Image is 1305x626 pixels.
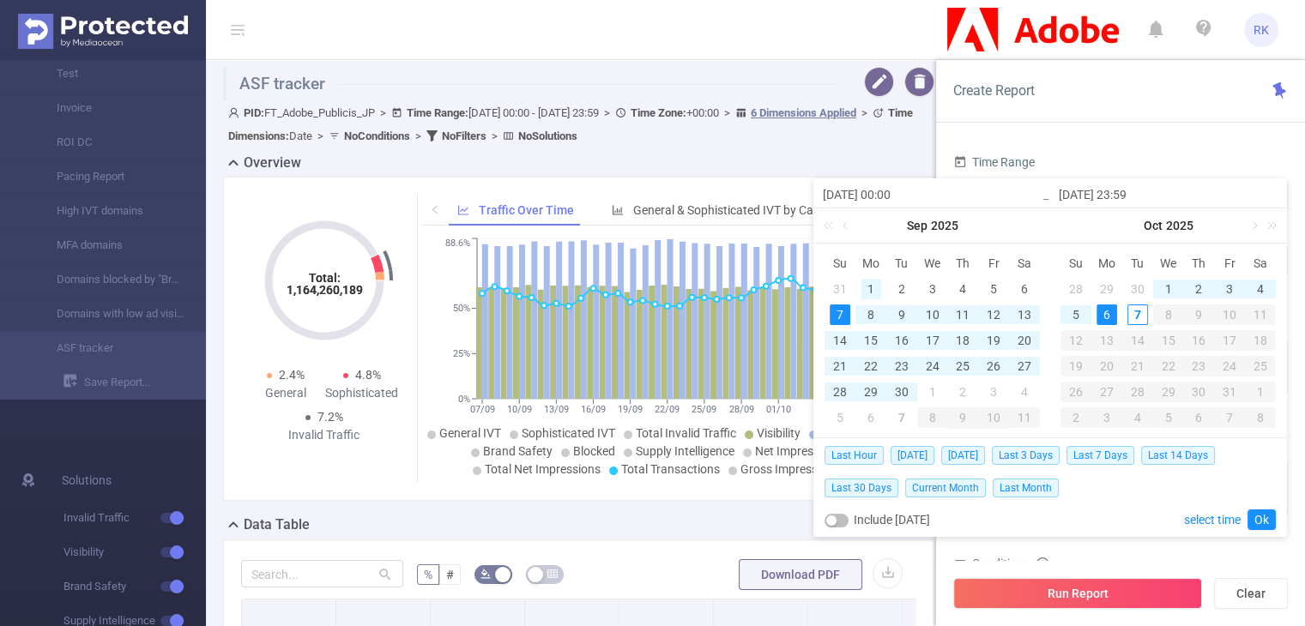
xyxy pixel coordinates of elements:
th: Wed [1153,250,1184,276]
tspan: 19/09 [618,404,643,415]
span: [DATE] [891,446,934,465]
a: Pacing Report [34,160,185,194]
td: September 6, 2025 [1009,276,1040,302]
td: September 22, 2025 [855,353,886,379]
td: September 2, 2025 [886,276,917,302]
td: November 3, 2025 [1091,405,1122,430]
td: October 2, 2025 [1183,276,1214,302]
div: 10 [978,407,1009,428]
td: October 28, 2025 [1122,379,1153,405]
td: September 23, 2025 [886,353,917,379]
span: Solutions [62,463,112,497]
a: Test [34,57,185,91]
td: October 3, 2025 [978,379,1009,405]
td: October 13, 2025 [1091,328,1122,353]
a: Next month (PageDown) [1246,208,1261,243]
a: Previous month (PageUp) [839,208,855,243]
div: 6 [861,407,881,428]
span: Last 3 Days [992,446,1060,465]
div: 7 [891,407,912,428]
a: Invoice [34,91,185,125]
th: Mon [1091,250,1122,276]
td: September 10, 2025 [917,302,948,328]
td: November 6, 2025 [1183,405,1214,430]
td: October 11, 2025 [1245,302,1276,328]
td: October 4, 2025 [1009,379,1040,405]
a: Domains blocked by "Brand protection" [34,262,185,297]
tspan: 01/10 [765,404,790,415]
td: October 31, 2025 [1214,379,1245,405]
div: 24 [921,356,942,376]
td: September 16, 2025 [886,328,917,353]
div: 7 [830,304,850,325]
div: 18 [952,330,973,351]
div: 1 [921,382,942,402]
div: 22 [861,356,881,376]
td: September 17, 2025 [917,328,948,353]
div: 22 [1153,356,1184,376]
div: Include [DATE] [825,503,930,536]
th: Sat [1245,250,1276,276]
span: Su [825,256,855,271]
div: 3 [1091,407,1122,428]
span: Fr [978,256,1009,271]
td: October 23, 2025 [1183,353,1214,379]
div: 15 [1153,330,1184,351]
div: 9 [1183,304,1214,325]
span: General & Sophisticated IVT by Category [633,203,848,217]
div: 11 [1009,407,1040,428]
td: August 31, 2025 [825,276,855,302]
td: October 29, 2025 [1153,379,1184,405]
div: 25 [1245,356,1276,376]
td: September 19, 2025 [978,328,1009,353]
span: Brand Safety [63,569,206,604]
span: Supply Intelligence [636,444,734,458]
div: 26 [983,356,1004,376]
div: 14 [830,330,850,351]
div: 5 [1066,304,1086,325]
tspan: 25/09 [692,404,716,415]
td: October 6, 2025 [1091,302,1122,328]
div: 8 [917,407,948,428]
div: 6 [1097,304,1117,325]
a: MFA domains [34,228,185,262]
td: November 4, 2025 [1122,405,1153,430]
a: 2025 [1164,208,1195,243]
td: October 5, 2025 [1060,302,1091,328]
span: Blocked [573,444,615,458]
span: Sophisticated IVT [522,426,615,440]
div: 5 [1153,407,1184,428]
td: October 8, 2025 [917,405,948,430]
u: 6 Dimensions Applied [751,106,856,119]
div: 3 [983,382,1004,402]
td: September 5, 2025 [978,276,1009,302]
div: 23 [891,356,912,376]
div: 21 [1122,356,1153,376]
td: October 3, 2025 [1214,276,1245,302]
h1: ASF tracker [223,67,840,101]
a: ROI DC [34,125,185,160]
span: Last 14 Days [1141,446,1215,465]
span: 4.8% [355,368,381,382]
a: Save Report... [63,365,206,400]
span: Current Month [905,479,986,497]
tspan: 50% [453,304,470,315]
div: 21 [830,356,850,376]
td: September 24, 2025 [917,353,948,379]
th: Sun [1060,250,1091,276]
div: 25 [952,356,973,376]
div: 15 [861,330,881,351]
td: November 7, 2025 [1214,405,1245,430]
b: Time Range: [407,106,468,119]
a: 2025 [929,208,960,243]
a: ASF tracker [34,331,185,365]
div: 16 [1183,330,1214,351]
span: Th [1183,256,1214,271]
div: 12 [1060,330,1091,351]
td: November 2, 2025 [1060,405,1091,430]
div: 29 [861,382,881,402]
td: September 9, 2025 [886,302,917,328]
td: October 11, 2025 [1009,405,1040,430]
th: Wed [917,250,948,276]
div: 30 [891,382,912,402]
